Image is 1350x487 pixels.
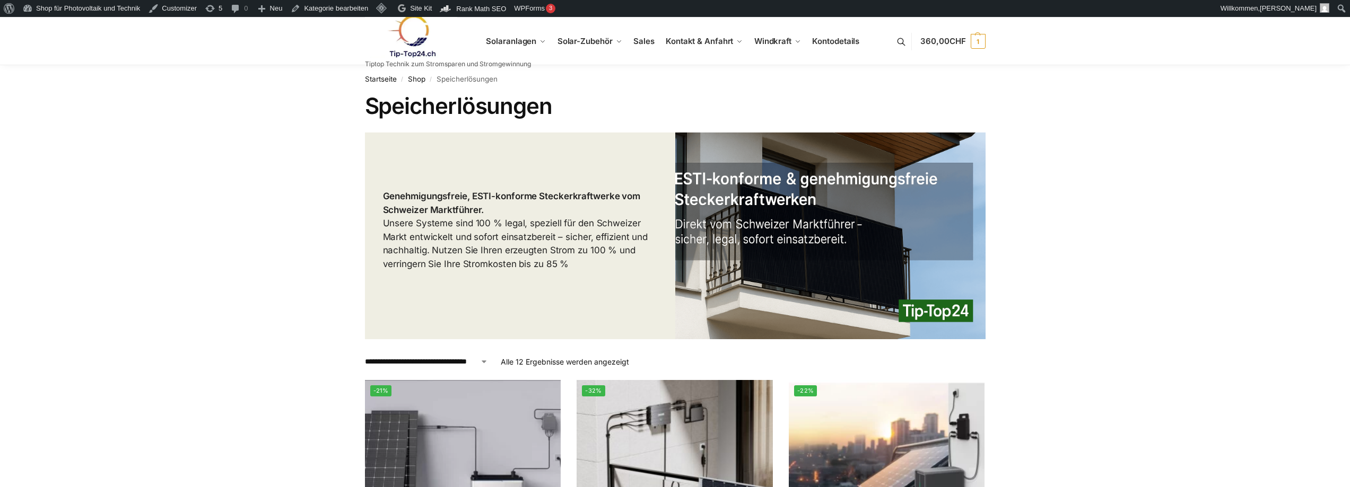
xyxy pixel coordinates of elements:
nav: Breadcrumb [365,65,986,93]
span: Kontakt & Anfahrt [666,36,733,46]
span: Rank Math SEO [456,5,506,13]
img: Die Nummer 1 in der Schweiz für 100 % legale [675,132,986,339]
span: Site Kit [410,4,432,12]
span: 360,00 [920,36,965,46]
span: Solar-Zubehör [558,36,613,46]
span: Windkraft [754,36,791,46]
a: Kontodetails [808,17,864,65]
a: Shop [408,75,425,83]
span: CHF [950,36,966,46]
img: Benutzerbild von Rupert Spoddig [1320,3,1329,13]
a: Kontakt & Anfahrt [661,17,747,65]
nav: Cart contents [920,17,985,66]
h1: Speicherlösungen [365,93,986,119]
span: Unsere Systeme sind 100 % legal, speziell für den Schweizer Markt entwickelt und sofort einsatzbe... [383,191,648,269]
a: Windkraft [750,17,806,65]
a: Solar-Zubehör [553,17,626,65]
span: / [397,75,408,84]
span: / [425,75,437,84]
div: 3 [546,4,555,13]
p: Tiptop Technik zum Stromsparen und Stromgewinnung [365,61,531,67]
span: 1 [971,34,986,49]
img: Solaranlagen, Speicheranlagen und Energiesparprodukte [365,15,458,58]
a: Startseite [365,75,397,83]
span: Sales [633,36,655,46]
span: [PERSON_NAME] [1260,4,1317,12]
a: Sales [629,17,659,65]
select: Shop-Reihenfolge [365,356,488,367]
span: Kontodetails [812,36,859,46]
p: Alle 12 Ergebnisse werden angezeigt [501,356,629,367]
a: 360,00CHF 1 [920,25,985,57]
strong: Genehmigungsfreie, ESTI-konforme Steckerkraftwerke vom Schweizer Marktführer. [383,191,641,215]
